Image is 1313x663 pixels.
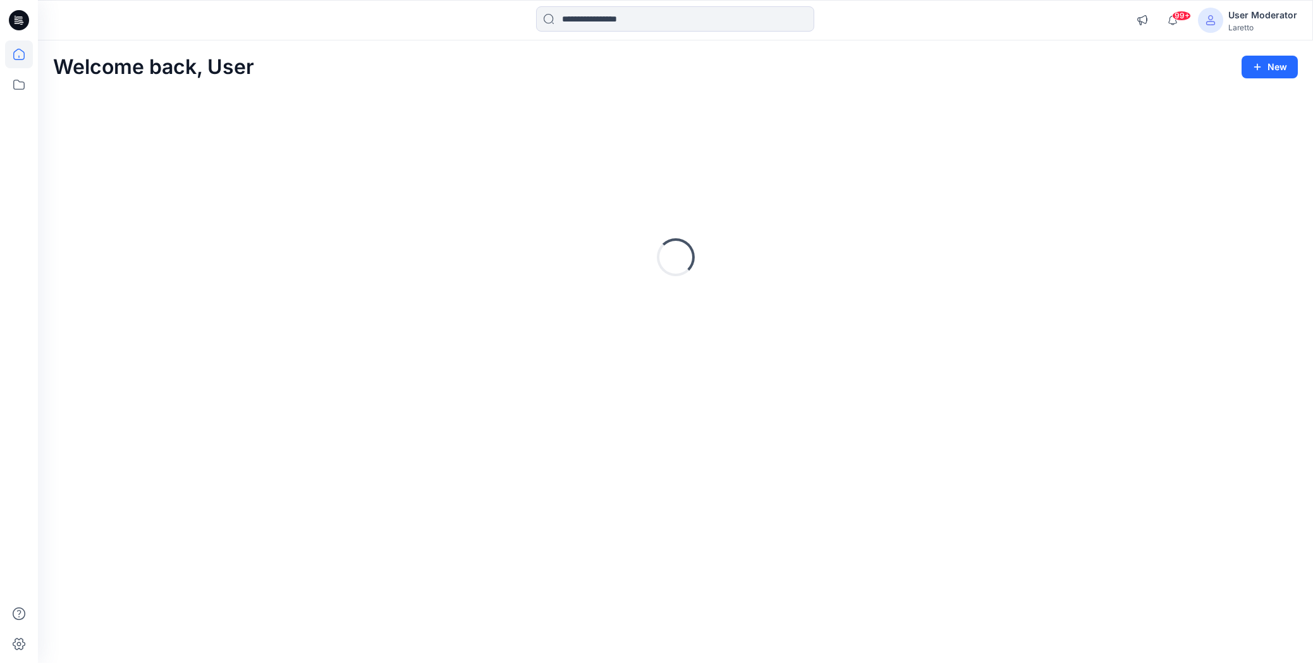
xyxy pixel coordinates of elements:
[1206,15,1216,25] svg: avatar
[1172,11,1191,21] span: 99+
[53,56,254,79] h2: Welcome back, User
[1242,56,1298,78] button: New
[1228,23,1297,32] div: Laretto
[1228,8,1297,23] div: User Moderator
